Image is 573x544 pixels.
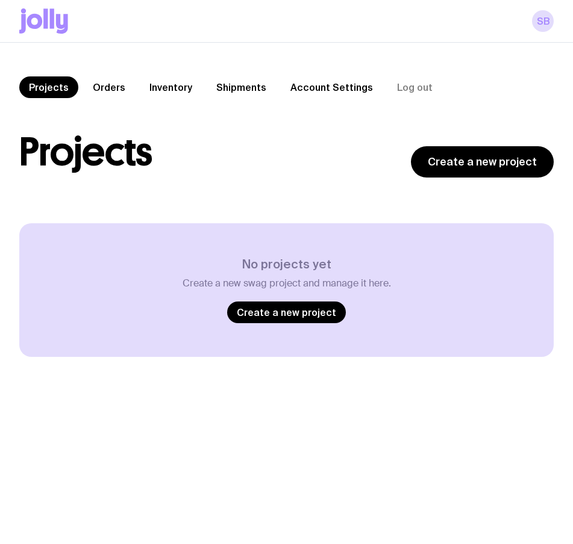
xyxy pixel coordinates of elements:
a: Projects [19,76,78,98]
button: Log out [387,76,442,98]
a: Shipments [207,76,276,98]
a: Create a new project [411,146,554,178]
a: Account Settings [281,76,383,98]
p: Create a new swag project and manage it here. [183,277,391,289]
a: Create a new project [227,301,346,323]
a: Inventory [140,76,202,98]
h1: Projects [19,133,152,172]
a: Orders [83,76,135,98]
h3: No projects yet [183,257,391,271]
a: SB [532,10,554,32]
